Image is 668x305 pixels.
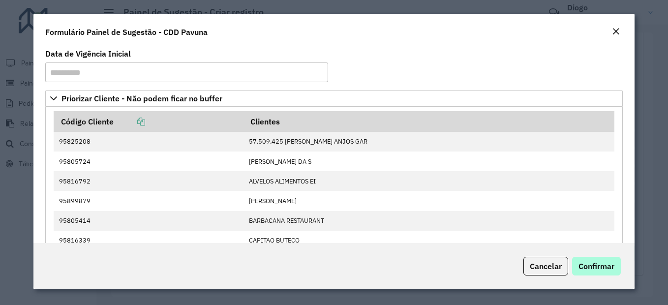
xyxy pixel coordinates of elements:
[54,231,243,250] td: 95816339
[243,231,614,250] td: CAPITAO BUTECO
[243,132,614,152] td: 57.509.425 [PERSON_NAME] ANJOS GAR
[523,257,568,275] button: Cancelar
[54,171,243,191] td: 95816792
[243,191,614,211] td: [PERSON_NAME]
[45,26,208,38] h4: Formulário Painel de Sugestão - CDD Pavuna
[578,261,614,271] span: Confirmar
[54,111,243,132] th: Código Cliente
[45,48,131,60] label: Data de Vigência Inicial
[61,94,222,102] span: Priorizar Cliente - Não podem ficar no buffer
[243,171,614,191] td: ALVELOS ALIMENTOS EI
[54,191,243,211] td: 95899879
[114,117,145,126] a: Copiar
[45,90,623,107] a: Priorizar Cliente - Não podem ficar no buffer
[609,26,623,38] button: Close
[530,261,562,271] span: Cancelar
[243,111,614,132] th: Clientes
[54,132,243,152] td: 95825208
[612,28,620,35] em: Fechar
[243,211,614,231] td: BARBACANA RESTAURANT
[54,211,243,231] td: 95805414
[54,152,243,171] td: 95805724
[243,152,614,171] td: [PERSON_NAME] DA S
[572,257,621,275] button: Confirmar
